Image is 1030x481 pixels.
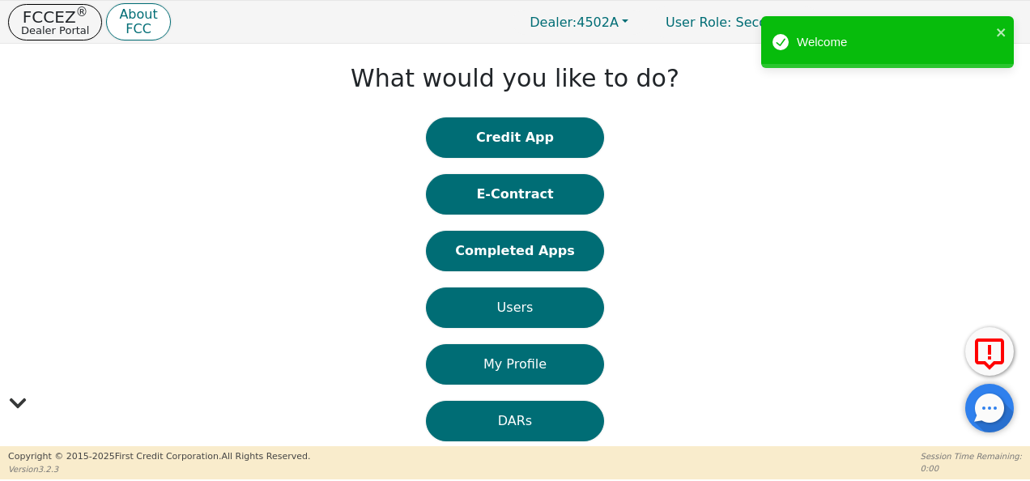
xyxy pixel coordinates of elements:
button: My Profile [426,344,604,385]
button: close [996,23,1007,41]
p: Session Time Remaining: [921,450,1022,462]
div: Welcome [797,33,991,52]
span: All Rights Reserved. [221,451,310,462]
sup: ® [76,5,88,19]
button: FCCEZ®Dealer Portal [8,4,102,40]
p: FCCEZ [21,9,89,25]
span: 4502A [530,15,619,30]
button: 4502A:[PERSON_NAME] [824,10,1022,35]
button: AboutFCC [106,3,170,41]
button: E-Contract [426,174,604,215]
button: Completed Apps [426,231,604,271]
p: About [119,8,157,21]
span: User Role : [666,15,731,30]
p: Copyright © 2015- 2025 First Credit Corporation. [8,450,310,464]
p: Secondary [649,6,820,38]
button: Credit App [426,117,604,158]
p: Version 3.2.3 [8,463,310,475]
span: Dealer: [530,15,577,30]
h1: What would you like to do? [351,64,679,93]
button: Report Error to FCC [965,327,1014,376]
p: FCC [119,23,157,36]
p: 0:00 [921,462,1022,475]
button: DARs [426,401,604,441]
p: Dealer Portal [21,25,89,36]
button: Users [426,287,604,328]
a: User Role: Secondary [649,6,820,38]
button: Dealer:4502A [513,10,645,35]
